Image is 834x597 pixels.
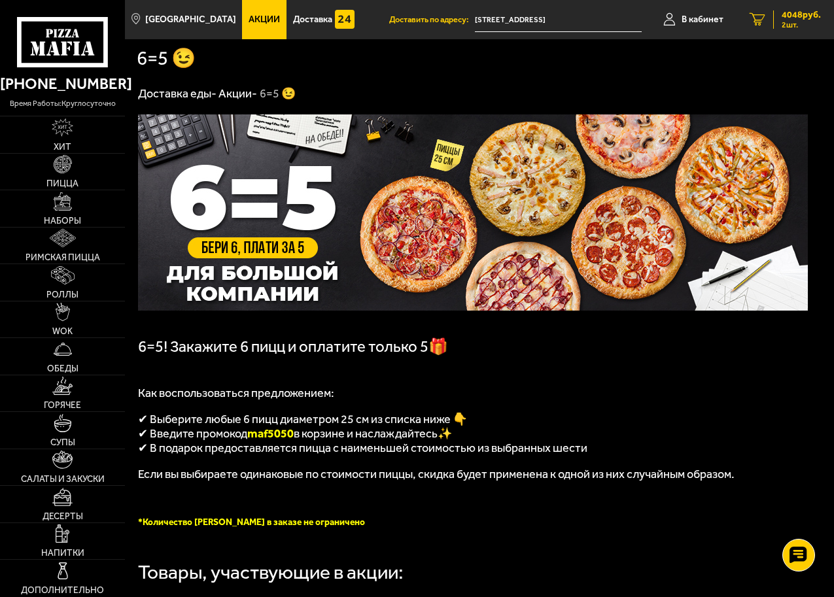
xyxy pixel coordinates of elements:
[47,364,78,373] span: Обеды
[682,15,723,24] span: В кабинет
[138,86,217,101] a: Доставка еды-
[138,517,365,528] span: *Количество [PERSON_NAME] в заказе не ограничено
[138,563,404,583] div: Товары, участвующие в акции:
[389,16,475,24] span: Доставить по адресу:
[138,386,334,400] span: Как воспользоваться предложением:
[44,401,81,410] span: Горячее
[50,438,75,447] span: Супы
[54,143,71,152] span: Хит
[26,253,100,262] span: Римская пицца
[138,467,735,481] span: Если вы выбираете одинаковые по стоимости пиццы, скидка будет применена к одной из них случайным ...
[247,426,294,441] span: maf5050
[21,475,105,484] span: Салаты и закуски
[138,337,448,356] span: 6=5! Закажите 6 пицц и оплатите только 5🎁
[249,15,280,24] span: Акции
[46,179,78,188] span: Пицца
[335,10,355,29] img: 15daf4d41897b9f0e9f617042186c801.svg
[44,216,81,226] span: Наборы
[138,412,467,426] span: ✔ Выберите любые 6 пицц диаметром 25 см из списка ниже 👇
[782,10,821,20] span: 4048 руб.
[138,441,587,455] span: ✔ В подарок предоставляется пицца с наименьшей стоимостью из выбранных шести
[260,86,296,101] div: 6=5 😉
[138,426,247,441] span: ✔ Введите промокод
[21,586,104,595] span: Дополнительно
[293,15,332,24] span: Доставка
[43,512,83,521] span: Десерты
[137,49,196,69] h1: 6=5 😉
[294,426,452,441] span: в корзине и наслаждайтесь✨
[218,86,257,101] a: Акции-
[41,549,84,558] span: Напитки
[138,114,808,311] img: 1024x1024
[145,15,236,24] span: [GEOGRAPHIC_DATA]
[46,290,78,299] span: Роллы
[52,327,73,336] span: WOK
[782,21,821,29] span: 2 шт.
[475,8,642,32] input: Ваш адрес доставки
